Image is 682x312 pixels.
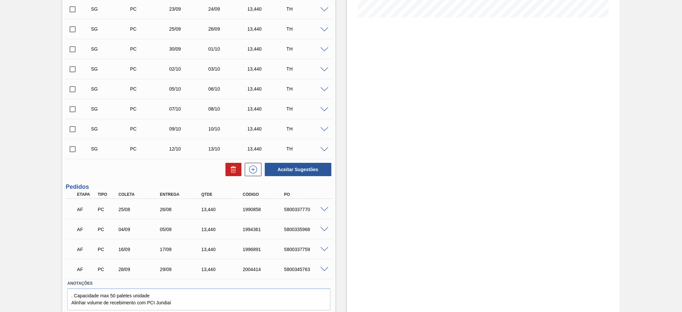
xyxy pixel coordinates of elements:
[96,207,118,212] div: Pedido de Compra
[285,46,329,52] div: TH
[77,267,95,272] p: AF
[168,146,211,152] div: 12/10/2025
[168,86,211,92] div: 05/10/2025
[168,26,211,32] div: 25/09/2025
[117,267,164,272] div: 28/09/2025
[129,126,172,132] div: Pedido de Compra
[285,86,329,92] div: TH
[77,207,95,212] p: AF
[77,227,95,232] p: AF
[199,247,246,252] div: 13,440
[158,207,205,212] div: 26/08/2025
[75,202,97,217] div: Aguardando Faturamento
[96,267,118,272] div: Pedido de Compra
[282,227,329,232] div: 5800335968
[206,6,250,12] div: 24/09/2025
[246,26,290,32] div: 13,440
[246,46,290,52] div: 13,440
[206,26,250,32] div: 26/09/2025
[117,227,164,232] div: 04/09/2025
[75,192,97,197] div: Etapa
[89,46,133,52] div: Sugestão Criada
[206,86,250,92] div: 06/10/2025
[67,288,330,310] textarea: . Capacidade max 50 paletes unidade Alinhar volume de recebimento com PCI Jundiaí
[117,247,164,252] div: 16/09/2025
[199,267,246,272] div: 13,440
[246,66,290,72] div: 13,440
[89,66,133,72] div: Sugestão Criada
[96,192,118,197] div: Tipo
[246,126,290,132] div: 13,440
[206,126,250,132] div: 10/10/2025
[246,86,290,92] div: 13,440
[89,86,133,92] div: Sugestão Criada
[75,262,97,277] div: Aguardando Faturamento
[241,227,288,232] div: 1994361
[285,106,329,112] div: TH
[241,247,288,252] div: 1996891
[129,26,172,32] div: Pedido de Compra
[241,192,288,197] div: Código
[158,267,205,272] div: 29/09/2025
[89,6,133,12] div: Sugestão Criada
[129,6,172,12] div: Pedido de Compra
[67,279,330,288] label: Anotações
[246,146,290,152] div: 13,440
[89,126,133,132] div: Sugestão Criada
[75,242,97,257] div: Aguardando Faturamento
[89,106,133,112] div: Sugestão Criada
[282,267,329,272] div: 5800345763
[117,207,164,212] div: 25/08/2025
[282,247,329,252] div: 5800337759
[241,163,261,176] div: Nova sugestão
[168,66,211,72] div: 02/10/2025
[285,66,329,72] div: TH
[129,66,172,72] div: Pedido de Compra
[265,163,331,176] button: Aceitar Sugestões
[168,6,211,12] div: 23/09/2025
[96,247,118,252] div: Pedido de Compra
[89,26,133,32] div: Sugestão Criada
[168,126,211,132] div: 09/10/2025
[206,146,250,152] div: 13/10/2025
[206,46,250,52] div: 01/10/2025
[285,146,329,152] div: TH
[168,46,211,52] div: 30/09/2025
[285,26,329,32] div: TH
[129,146,172,152] div: Pedido de Compra
[222,163,241,176] div: Excluir Sugestões
[75,222,97,237] div: Aguardando Faturamento
[241,267,288,272] div: 2004414
[206,106,250,112] div: 08/10/2025
[129,46,172,52] div: Pedido de Compra
[241,207,288,212] div: 1990858
[199,192,246,197] div: Qtde
[246,6,290,12] div: 13,440
[117,192,164,197] div: Coleta
[158,192,205,197] div: Entrega
[285,6,329,12] div: TH
[158,227,205,232] div: 05/09/2025
[282,207,329,212] div: 5800337770
[199,207,246,212] div: 13,440
[261,162,332,177] div: Aceitar Sugestões
[129,106,172,112] div: Pedido de Compra
[206,66,250,72] div: 03/10/2025
[66,183,332,190] h3: Pedidos
[158,247,205,252] div: 17/09/2025
[77,247,95,252] p: AF
[89,146,133,152] div: Sugestão Criada
[246,106,290,112] div: 13,440
[282,192,329,197] div: PO
[199,227,246,232] div: 13,440
[285,126,329,132] div: TH
[168,106,211,112] div: 07/10/2025
[129,86,172,92] div: Pedido de Compra
[96,227,118,232] div: Pedido de Compra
